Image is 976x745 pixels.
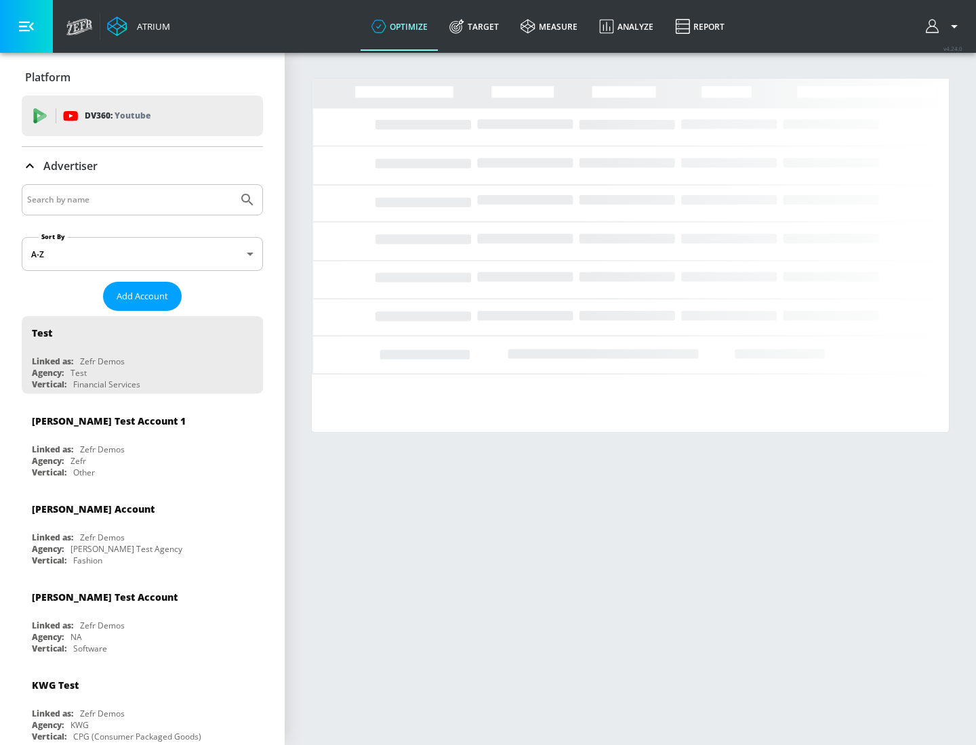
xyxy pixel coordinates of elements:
[32,719,64,731] div: Agency:
[32,455,64,467] div: Agency:
[22,237,263,271] div: A-Z
[32,643,66,654] div: Vertical:
[32,367,64,379] div: Agency:
[361,2,439,51] a: optimize
[80,356,125,367] div: Zefr Demos
[22,95,263,136] div: DV360: Youtube
[32,620,73,631] div: Linked as:
[32,379,66,390] div: Vertical:
[22,580,263,658] div: [PERSON_NAME] Test AccountLinked as:Zefr DemosAgency:NAVertical:Software
[32,356,73,367] div: Linked as:
[32,444,73,455] div: Linked as:
[32,591,178,603] div: [PERSON_NAME] Test Account
[32,467,66,478] div: Vertical:
[115,108,150,123] p: Youtube
[80,444,125,455] div: Zefr Demos
[73,467,95,478] div: Other
[32,555,66,566] div: Vertical:
[22,316,263,393] div: TestLinked as:Zefr DemosAgency:TestVertical:Financial Services
[32,414,186,427] div: [PERSON_NAME] Test Account 1
[70,631,82,643] div: NA
[32,708,73,719] div: Linked as:
[32,631,64,643] div: Agency:
[73,555,102,566] div: Fashion
[80,708,125,719] div: Zefr Demos
[32,543,64,555] div: Agency:
[664,2,735,51] a: Report
[943,45,962,52] span: v 4.24.0
[39,232,68,241] label: Sort By
[70,719,89,731] div: KWG
[43,158,98,173] p: Advertiser
[80,620,125,631] div: Zefr Demos
[27,191,232,209] input: Search by name
[70,367,87,379] div: Test
[32,503,155,515] div: [PERSON_NAME] Account
[32,679,79,691] div: KWG Test
[85,108,150,123] p: DV360:
[22,404,263,482] div: [PERSON_NAME] Test Account 1Linked as:Zefr DemosAgency:ZefrVertical:Other
[131,20,170,33] div: Atrium
[25,70,70,85] p: Platform
[32,532,73,543] div: Linked as:
[32,731,66,742] div: Vertical:
[107,16,170,37] a: Atrium
[73,643,107,654] div: Software
[80,532,125,543] div: Zefr Demos
[22,58,263,96] div: Platform
[70,455,86,467] div: Zefr
[588,2,664,51] a: Analyze
[117,289,168,304] span: Add Account
[510,2,588,51] a: measure
[439,2,510,51] a: Target
[103,282,182,311] button: Add Account
[22,492,263,570] div: [PERSON_NAME] AccountLinked as:Zefr DemosAgency:[PERSON_NAME] Test AgencyVertical:Fashion
[70,543,182,555] div: [PERSON_NAME] Test Agency
[73,731,201,742] div: CPG (Consumer Packaged Goods)
[73,379,140,390] div: Financial Services
[22,147,263,185] div: Advertiser
[32,326,52,339] div: Test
